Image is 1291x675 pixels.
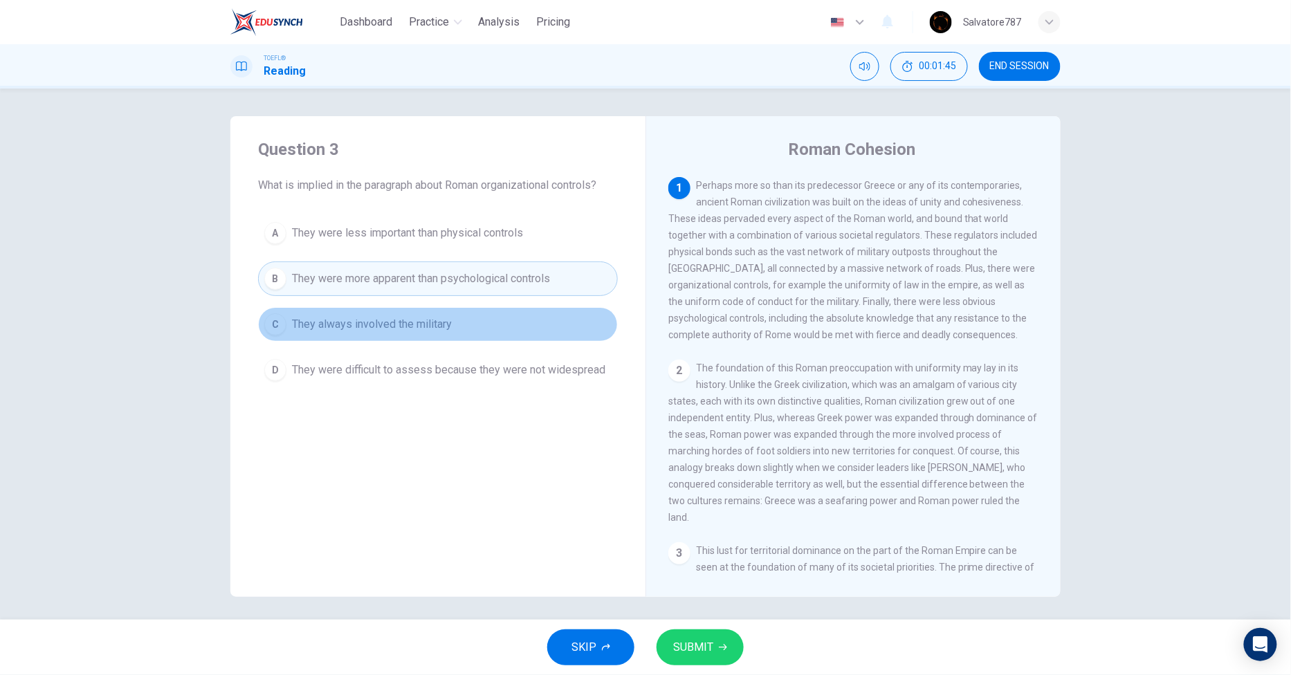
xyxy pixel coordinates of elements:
[531,10,576,35] button: Pricing
[264,359,286,381] div: D
[668,542,690,564] div: 3
[340,14,393,30] span: Dashboard
[264,63,306,80] h1: Reading
[919,61,956,72] span: 00:01:45
[258,138,618,160] h4: Question 3
[1244,628,1277,661] div: Open Intercom Messenger
[258,307,618,342] button: CThey always involved the military
[673,638,713,657] span: SUBMIT
[258,353,618,387] button: DThey were difficult to assess because they were not widespread
[335,10,399,35] button: Dashboard
[668,362,1038,523] span: The foundation of this Roman preoccupation with uniformity may lay in its history. Unlike the Gre...
[264,268,286,290] div: B
[829,17,846,28] img: en
[404,10,468,35] button: Practice
[292,316,452,333] span: They always involved the military
[292,270,550,287] span: They were more apparent than psychological controls
[963,14,1022,30] div: Salvatore787
[292,362,605,378] span: They were difficult to assess because they were not widespread
[668,360,690,382] div: 2
[479,14,520,30] span: Analysis
[668,177,690,199] div: 1
[410,14,450,30] span: Practice
[230,8,303,36] img: EduSynch logo
[850,52,879,81] div: Mute
[547,629,634,665] button: SKIP
[264,222,286,244] div: A
[258,261,618,296] button: BThey were more apparent than psychological controls
[890,52,968,81] div: Hide
[264,313,286,335] div: C
[979,52,1061,81] button: END SESSION
[258,177,618,194] span: What is implied in the paragraph about Roman organizational controls?
[930,11,952,33] img: Profile picture
[264,53,286,63] span: TOEFL®
[537,14,571,30] span: Pricing
[571,638,596,657] span: SKIP
[668,180,1038,340] span: Perhaps more so than its predecessor Greece or any of its contemporaries, ancient Roman civilizat...
[890,52,968,81] button: 00:01:45
[657,629,744,665] button: SUBMIT
[230,8,335,36] a: EduSynch logo
[788,138,915,160] h4: Roman Cohesion
[292,225,523,241] span: They were less important than physical controls
[258,216,618,250] button: AThey were less important than physical controls
[990,61,1050,72] span: END SESSION
[473,10,526,35] button: Analysis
